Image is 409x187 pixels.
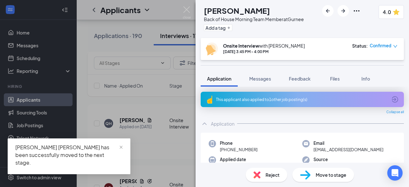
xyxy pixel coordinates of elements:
[313,140,383,146] span: Email
[223,49,305,54] div: [DATE] 3:45 PM - 4:00 PM
[204,24,232,31] button: PlusAdd a tag
[383,8,391,16] span: 4.0
[386,110,404,115] span: Collapse all
[223,43,305,49] div: with [PERSON_NAME]
[204,5,270,16] h1: [PERSON_NAME]
[324,7,332,15] svg: ArrowLeftNew
[204,16,304,22] div: Back of House Morning Team Member at Gurnee
[220,156,246,163] span: Applied date
[339,7,347,15] svg: ArrowRight
[289,76,311,82] span: Feedback
[353,7,360,15] svg: Ellipses
[266,171,280,178] span: Reject
[249,76,271,82] span: Messages
[387,165,403,181] div: Open Intercom Messenger
[216,97,387,102] div: This applicant also applied to 1 other job posting(s)
[316,171,346,178] span: Move to stage
[330,76,340,82] span: Files
[313,146,383,153] span: [EMAIL_ADDRESS][DOMAIN_NAME]
[207,76,231,82] span: Application
[220,140,258,146] span: Phone
[220,163,246,169] span: [DATE]
[322,5,334,17] button: ArrowLeftNew
[361,76,370,82] span: Info
[313,163,396,176] span: [URL][DOMAIN_NAME][DEMOGRAPHIC_DATA]
[393,44,397,49] span: down
[370,43,391,49] span: Confirmed
[391,96,399,103] svg: ArrowCircle
[220,146,258,153] span: [PHONE_NUMBER]
[352,43,368,49] div: Status :
[337,5,349,17] button: ArrowRight
[313,156,396,163] span: Source
[15,144,123,167] div: [PERSON_NAME] [PERSON_NAME] has been successfully moved to the next stage.
[211,121,235,127] div: Application
[223,43,259,49] b: Onsite Interview
[119,145,123,150] span: close
[227,26,231,30] svg: Plus
[201,120,208,128] svg: ChevronUp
